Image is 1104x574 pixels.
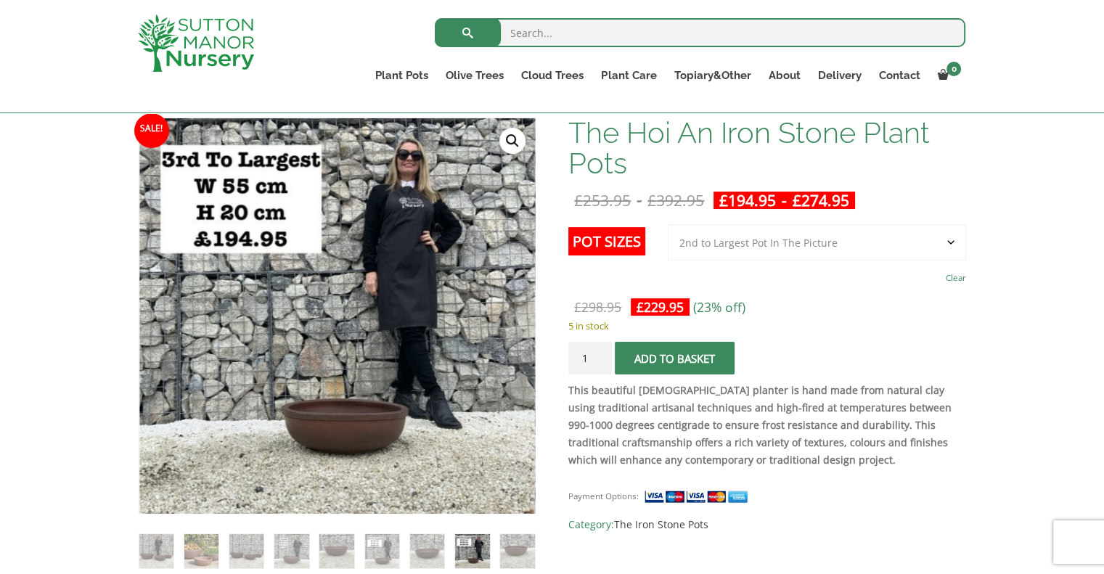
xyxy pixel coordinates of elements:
[184,534,218,568] img: The Hoi An Iron Stone Plant Pots - Image 2
[647,190,704,210] bdi: 392.95
[644,489,753,504] img: payment supported
[809,65,870,86] a: Delivery
[719,190,728,210] span: £
[499,128,526,154] a: View full-screen image gallery
[139,534,173,568] img: The Hoi An Iron Stone Plant Pots
[793,190,849,210] bdi: 274.95
[568,192,710,209] del: -
[568,317,965,335] p: 5 in stock
[134,113,169,148] span: Sale!
[319,534,353,568] img: The Hoi An Iron Stone Plant Pots - Image 5
[574,298,581,316] span: £
[568,227,645,255] label: Pot Sizes
[793,190,801,210] span: £
[647,190,656,210] span: £
[367,65,437,86] a: Plant Pots
[759,65,809,86] a: About
[455,534,489,568] img: The Hoi An Iron Stone Plant Pots - Image 8
[574,298,621,316] bdi: 298.95
[568,118,965,179] h1: The Hoi An Iron Stone Plant Pots
[365,534,399,568] img: The Hoi An Iron Stone Plant Pots - Image 6
[614,517,708,531] a: The Iron Stone Pots
[928,65,965,86] a: 0
[568,383,952,467] strong: This beautiful [DEMOGRAPHIC_DATA] planter is hand made from natural clay using traditional artisa...
[615,342,735,374] button: Add to basket
[592,65,665,86] a: Plant Care
[568,342,612,374] input: Product quantity
[274,534,308,568] img: The Hoi An Iron Stone Plant Pots - Image 4
[229,534,263,568] img: The Hoi An Iron Stone Plant Pots - Image 3
[946,62,961,76] span: 0
[719,190,776,210] bdi: 194.95
[665,65,759,86] a: Topiary&Other
[870,65,928,86] a: Contact
[512,65,592,86] a: Cloud Trees
[946,268,966,288] a: Clear options
[435,18,965,47] input: Search...
[568,491,639,501] small: Payment Options:
[138,15,254,72] img: logo
[410,534,444,568] img: The Hoi An Iron Stone Plant Pots - Image 7
[574,190,631,210] bdi: 253.95
[637,298,684,316] bdi: 229.95
[568,516,965,533] span: Category:
[574,190,583,210] span: £
[637,298,644,316] span: £
[693,298,745,316] span: (23% off)
[500,534,534,568] img: The Hoi An Iron Stone Plant Pots - Image 9
[437,65,512,86] a: Olive Trees
[713,192,855,209] ins: -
